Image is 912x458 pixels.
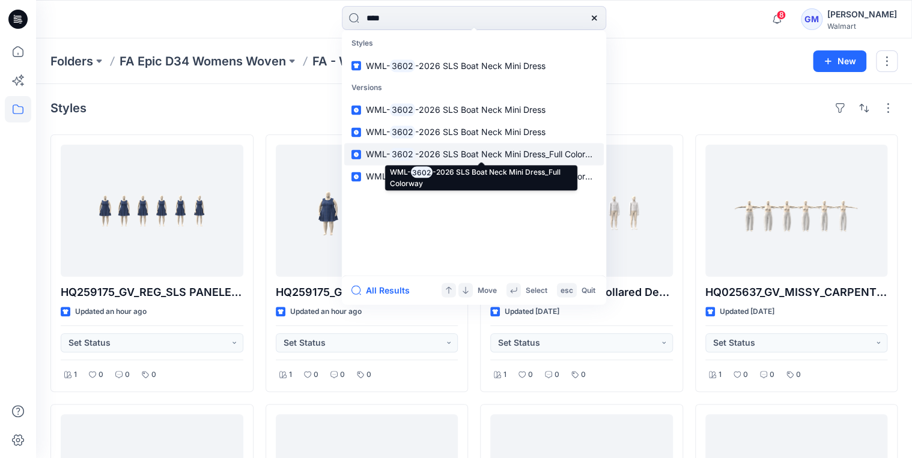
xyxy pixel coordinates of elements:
[415,127,545,137] span: -2026 SLS Boat Neck Mini Dress
[390,125,415,139] mark: 3602
[582,284,595,297] p: Quit
[99,369,103,381] p: 0
[366,105,390,115] span: WML-
[390,148,415,161] mark: 3602
[366,61,390,71] span: WML-
[351,283,418,297] button: All Results
[705,145,888,277] a: HQ025637_GV_MISSY_CARPENTER BARREL JEAN
[796,369,801,381] p: 0
[314,369,318,381] p: 0
[827,7,897,22] div: [PERSON_NAME]
[344,55,604,77] a: WML-3602-2026 SLS Boat Neck Mini Dress
[415,61,545,71] span: -2026 SLS Boat Neck Mini Dress
[344,32,604,55] p: Styles
[813,50,866,72] button: New
[290,306,362,318] p: Updated an hour ago
[61,145,243,277] a: HQ259175_GV_REG_SLS PANELED MINI DRESS
[827,22,897,31] div: Walmart
[705,284,888,301] p: HQ025637_GV_MISSY_CARPENTER BARREL [PERSON_NAME]
[289,369,292,381] p: 1
[581,369,586,381] p: 0
[561,284,573,297] p: esc
[366,149,390,160] span: WML-
[344,99,604,121] a: WML-3602-2026 SLS Boat Neck Mini Dress
[366,127,390,137] span: WML-
[344,77,604,99] p: Versions
[505,306,559,318] p: Updated [DATE]
[276,145,458,277] a: HQ259175_GV_PLUS_SLS PANELED MINI DRESS
[120,53,286,70] a: FA Epic D34 Womens Woven
[344,121,604,143] a: WML-3602-2026 SLS Boat Neck Mini Dress
[366,369,371,381] p: 0
[503,369,506,381] p: 1
[74,369,77,381] p: 1
[125,369,130,381] p: 0
[415,172,601,182] span: -2026 SLS Boat Neck Mini Dress_Full Colorway
[528,369,533,381] p: 0
[61,284,243,301] p: HQ259175_GV_REG_SLS PANELED MINI DRESS
[801,8,822,30] div: GM
[312,53,505,70] p: FA - Women - S1 26 Woven Board
[340,369,345,381] p: 0
[415,149,601,160] span: -2026 SLS Boat Neck Mini Dress_Full Colorway
[276,284,458,301] p: HQ259175_GV_PLUS_SLS PANELED MINI DRESS
[75,306,147,318] p: Updated an hour ago
[151,369,156,381] p: 0
[50,101,87,115] h4: Styles
[390,59,415,73] mark: 3602
[770,369,774,381] p: 0
[555,369,559,381] p: 0
[720,306,774,318] p: Updated [DATE]
[415,105,545,115] span: -2026 SLS Boat Neck Mini Dress
[344,166,604,188] a: WML-3602-2026 SLS Boat Neck Mini Dress_Full Colorway
[366,172,390,182] span: WML-
[390,170,415,184] mark: 3602
[719,369,722,381] p: 1
[478,284,497,297] p: Move
[526,284,547,297] p: Select
[743,369,748,381] p: 0
[344,143,604,166] a: WML-3602-2026 SLS Boat Neck Mini Dress_Full Colorway
[776,10,786,20] span: 8
[390,103,415,117] mark: 3602
[50,53,93,70] a: Folders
